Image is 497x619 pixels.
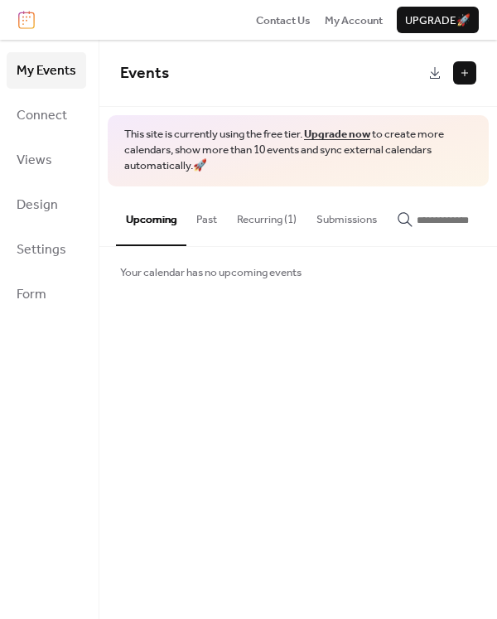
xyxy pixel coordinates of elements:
a: Contact Us [256,12,311,28]
a: Views [7,142,86,178]
a: Settings [7,231,86,268]
button: Past [186,186,227,244]
a: My Events [7,52,86,89]
span: Form [17,282,46,308]
a: Form [7,276,86,312]
button: Upcoming [116,186,186,246]
span: Views [17,147,52,174]
span: My Events [17,58,76,85]
span: Connect [17,103,67,129]
span: My Account [325,12,383,29]
span: Design [17,192,58,219]
a: Upgrade now [304,123,370,145]
span: Contact Us [256,12,311,29]
span: This site is currently using the free tier. to create more calendars, show more than 10 events an... [124,127,472,174]
button: Submissions [306,186,387,244]
span: Events [120,58,169,89]
span: Settings [17,237,66,264]
span: Upgrade 🚀 [405,12,470,29]
span: Your calendar has no upcoming events [120,264,302,281]
a: My Account [325,12,383,28]
a: Design [7,186,86,223]
button: Recurring (1) [227,186,306,244]
a: Connect [7,97,86,133]
button: Upgrade🚀 [397,7,479,33]
img: logo [18,11,35,29]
